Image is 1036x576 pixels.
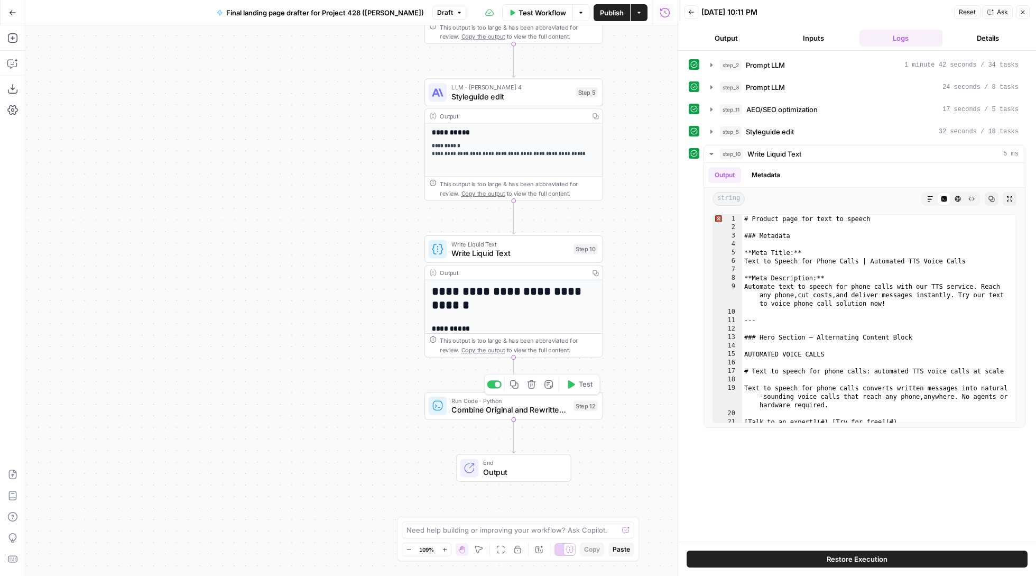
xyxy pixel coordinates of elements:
[451,239,569,248] span: Write Liquid Text
[713,376,742,384] div: 18
[947,30,1030,47] button: Details
[954,5,980,19] button: Reset
[746,60,785,70] span: Prompt LLM
[451,90,571,102] span: Styleguide edit
[424,454,603,482] div: EndOutput
[483,458,561,467] span: End
[704,145,1025,162] button: 5 ms
[594,4,630,21] button: Publish
[713,274,742,282] div: 8
[997,7,1008,17] span: Ask
[440,23,597,41] div: This output is too large & has been abbreviated for review. to view the full content.
[502,4,572,21] button: Test Workflow
[713,367,742,376] div: 17
[827,554,887,564] span: Restore Execution
[772,30,855,47] button: Inputs
[579,379,593,390] span: Test
[713,342,742,350] div: 14
[713,240,742,249] div: 4
[746,126,794,137] span: Styleguide edit
[713,249,742,257] div: 5
[440,112,585,121] div: Output
[713,192,745,206] span: string
[713,409,742,418] div: 20
[1003,149,1019,159] span: 5 ms
[512,44,515,77] g: Edge from step_11 to step_5
[713,215,723,223] span: Error, read annotations row 1
[451,248,569,259] span: Write Liquid Text
[747,149,801,159] span: Write Liquid Text
[584,545,600,554] span: Copy
[451,404,569,416] span: Combine Original and Rewritten Content
[713,325,742,333] div: 12
[713,350,742,359] div: 15
[745,167,787,183] button: Metadata
[704,163,1025,427] div: 5 ms
[440,179,597,198] div: This output is too large & has been abbreviated for review. to view the full content.
[461,190,505,197] span: Copy the output
[440,336,597,354] div: This output is too large & has been abbreviated for review. to view the full content.
[483,467,561,478] span: Output
[687,551,1028,568] button: Restore Execution
[713,232,742,240] div: 3
[573,244,598,254] div: Step 10
[451,83,571,92] span: LLM · [PERSON_NAME] 4
[512,420,515,453] g: Edge from step_12 to end
[708,167,741,183] button: Output
[440,268,585,277] div: Output
[573,400,598,411] div: Step 12
[424,392,603,419] div: Run Code · PythonCombine Original and Rewritten ContentStep 12Test
[600,7,624,18] span: Publish
[959,7,976,17] span: Reset
[942,105,1019,114] span: 17 seconds / 5 tasks
[720,60,742,70] span: step_2
[713,384,742,409] div: 19
[713,257,742,266] div: 6
[720,126,742,137] span: step_5
[904,60,1019,70] span: 1 minute 42 seconds / 34 tasks
[512,201,515,234] g: Edge from step_5 to step_10
[437,8,453,17] span: Draft
[859,30,942,47] button: Logs
[580,543,604,556] button: Copy
[704,79,1025,96] button: 24 seconds / 8 tasks
[461,346,505,353] span: Copy the output
[713,266,742,274] div: 7
[983,5,1013,19] button: Ask
[561,377,597,392] button: Test
[713,308,742,316] div: 10
[704,123,1025,140] button: 32 seconds / 18 tasks
[519,7,566,18] span: Test Workflow
[451,396,569,405] span: Run Code · Python
[713,418,742,426] div: 21
[746,104,818,115] span: AEO/SEO optimization
[704,57,1025,74] button: 1 minute 42 seconds / 34 tasks
[226,7,424,18] span: Final landing page drafter for Project 428 ([PERSON_NAME])
[939,127,1019,136] span: 32 seconds / 18 tasks
[576,87,597,98] div: Step 5
[942,83,1019,92] span: 24 seconds / 8 tasks
[713,282,742,308] div: 9
[720,149,743,159] span: step_10
[720,82,742,93] span: step_3
[704,101,1025,118] button: 17 seconds / 5 tasks
[713,215,742,223] div: 1
[684,30,767,47] button: Output
[210,4,430,21] button: Final landing page drafter for Project 428 ([PERSON_NAME])
[713,333,742,342] div: 13
[713,223,742,232] div: 2
[461,33,505,40] span: Copy the output
[746,82,785,93] span: Prompt LLM
[512,358,515,390] g: Edge from step_10 to step_12
[419,545,434,554] span: 109%
[432,6,467,20] button: Draft
[713,316,742,325] div: 11
[608,543,634,556] button: Paste
[613,545,630,554] span: Paste
[720,104,742,115] span: step_11
[713,359,742,367] div: 16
